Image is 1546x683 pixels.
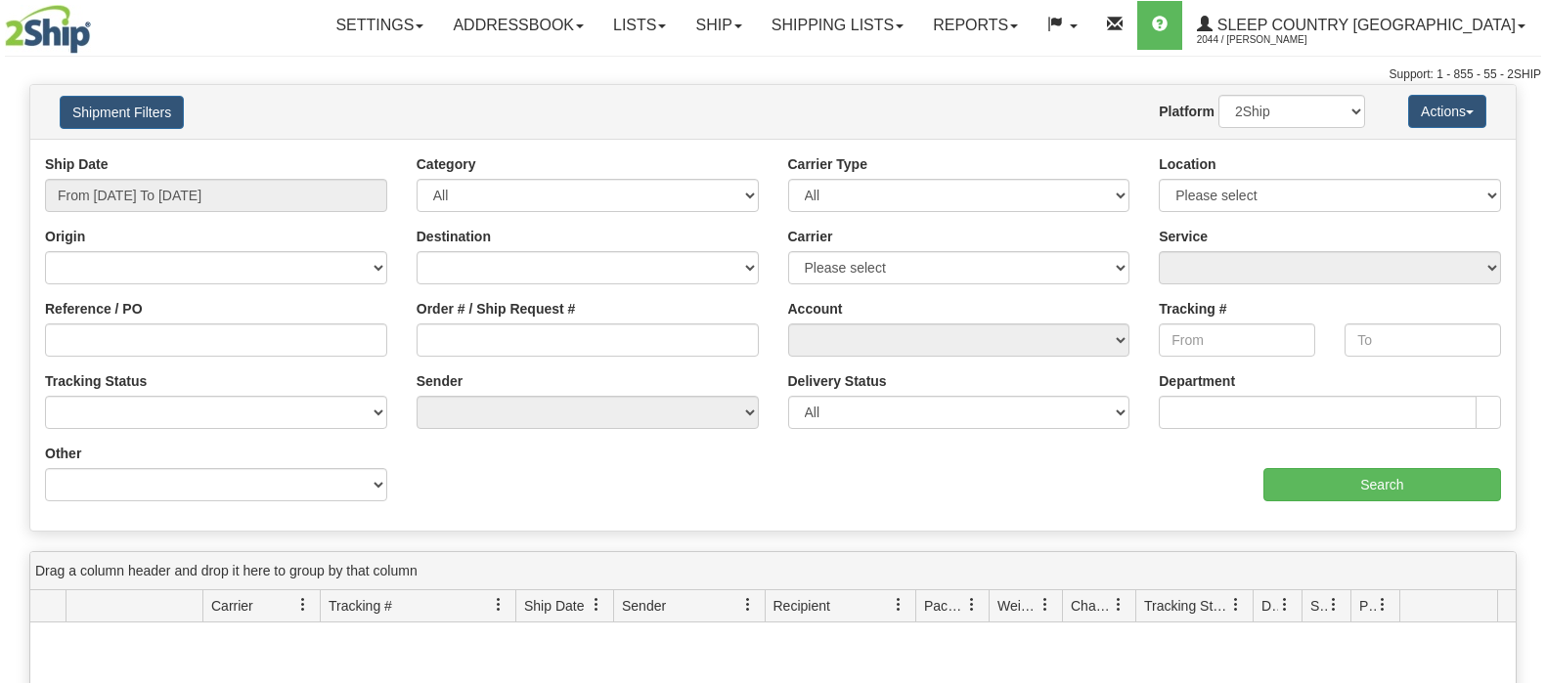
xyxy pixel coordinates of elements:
div: Support: 1 - 855 - 55 - 2SHIP [5,66,1541,83]
a: Shipment Issues filter column settings [1317,588,1350,621]
a: Weight filter column settings [1029,588,1062,621]
a: Ship Date filter column settings [580,588,613,621]
label: Account [788,299,843,319]
a: Lists [598,1,681,50]
a: Pickup Status filter column settings [1366,588,1399,621]
a: Settings [321,1,438,50]
a: Reports [918,1,1033,50]
span: Shipment Issues [1310,596,1327,616]
span: Weight [997,596,1038,616]
a: Sleep Country [GEOGRAPHIC_DATA] 2044 / [PERSON_NAME] [1182,1,1540,50]
a: Carrier filter column settings [287,588,320,621]
label: Sender [417,371,463,391]
label: Platform [1159,102,1215,121]
label: Carrier Type [788,154,867,174]
a: Ship [681,1,756,50]
input: Search [1263,468,1501,501]
div: grid grouping header [30,552,1516,590]
span: Carrier [211,596,253,616]
label: Tracking # [1159,299,1226,319]
span: Sender [622,596,666,616]
label: Tracking Status [45,371,147,391]
label: Other [45,444,81,463]
a: Shipping lists [757,1,918,50]
input: From [1159,323,1315,357]
span: Recipient [773,596,830,616]
span: Pickup Status [1359,596,1376,616]
label: Location [1159,154,1215,174]
a: Tracking # filter column settings [482,588,515,621]
button: Shipment Filters [60,96,184,129]
a: Recipient filter column settings [882,588,915,621]
span: Ship Date [524,596,584,616]
a: Sender filter column settings [731,588,765,621]
label: Category [417,154,476,174]
a: Addressbook [438,1,598,50]
label: Destination [417,227,491,246]
label: Reference / PO [45,299,143,319]
label: Ship Date [45,154,109,174]
a: Charge filter column settings [1102,588,1135,621]
span: Sleep Country [GEOGRAPHIC_DATA] [1213,17,1516,33]
label: Order # / Ship Request # [417,299,576,319]
span: Delivery Status [1261,596,1278,616]
label: Service [1159,227,1208,246]
label: Delivery Status [788,371,887,391]
label: Origin [45,227,85,246]
input: To [1345,323,1501,357]
a: Delivery Status filter column settings [1268,588,1302,621]
span: Tracking # [329,596,392,616]
img: logo2044.jpg [5,5,91,54]
span: 2044 / [PERSON_NAME] [1197,30,1344,50]
a: Tracking Status filter column settings [1219,588,1253,621]
span: Packages [924,596,965,616]
iframe: chat widget [1501,241,1544,441]
span: Tracking Status [1144,596,1229,616]
button: Actions [1408,95,1486,128]
label: Carrier [788,227,833,246]
span: Charge [1071,596,1112,616]
label: Department [1159,371,1235,391]
a: Packages filter column settings [955,588,989,621]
